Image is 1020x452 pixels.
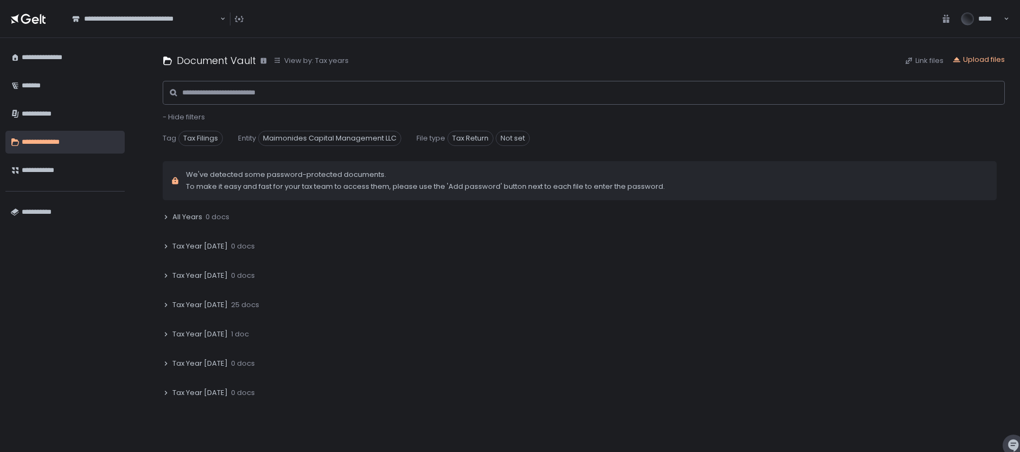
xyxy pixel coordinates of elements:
[172,300,228,310] span: Tax Year [DATE]
[238,133,256,143] span: Entity
[231,388,255,398] span: 0 docs
[186,182,665,192] span: To make it easy and fast for your tax team to access them, please use the 'Add password' button n...
[172,212,202,222] span: All Years
[496,131,530,146] span: Not set
[163,133,176,143] span: Tag
[186,170,665,180] span: We've detected some password-protected documents.
[231,329,249,339] span: 1 doc
[231,271,255,281] span: 0 docs
[231,241,255,251] span: 0 docs
[231,300,259,310] span: 25 docs
[65,8,226,30] div: Search for option
[177,53,256,68] h1: Document Vault
[952,55,1005,65] button: Upload files
[163,112,205,122] button: - Hide filters
[273,56,349,66] button: View by: Tax years
[172,329,228,339] span: Tax Year [DATE]
[172,241,228,251] span: Tax Year [DATE]
[172,359,228,368] span: Tax Year [DATE]
[904,56,944,66] button: Link files
[231,359,255,368] span: 0 docs
[178,131,223,146] span: Tax Filings
[447,131,493,146] span: Tax Return
[416,133,445,143] span: File type
[206,212,229,222] span: 0 docs
[258,131,401,146] span: Maimonides Capital Management LLC
[172,388,228,398] span: Tax Year [DATE]
[172,271,228,281] span: Tax Year [DATE]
